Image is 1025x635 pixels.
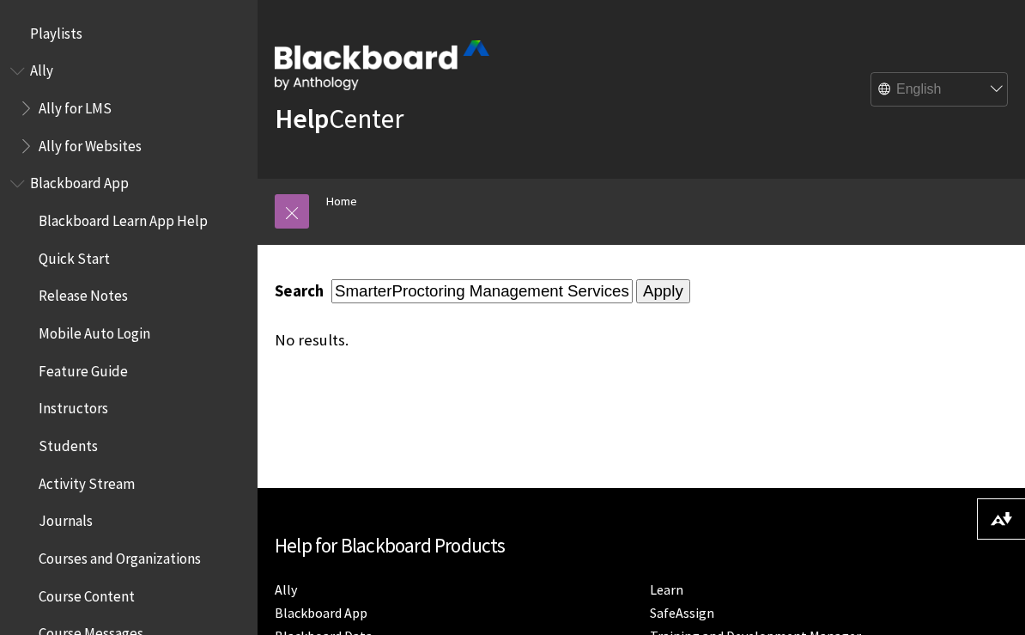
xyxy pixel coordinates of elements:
img: Blackboard by Anthology [275,40,489,90]
span: Students [39,431,98,455]
span: Journals [39,507,93,530]
strong: Help [275,101,329,136]
div: No results. [275,331,1008,350]
a: HelpCenter [275,101,403,136]
span: Ally for LMS [39,94,112,117]
a: Learn [650,581,683,599]
a: SafeAssign [650,604,714,622]
span: Release Notes [39,282,128,305]
select: Site Language Selector [871,73,1009,107]
span: Ally [30,57,53,80]
input: Apply [636,279,690,303]
span: Activity Stream [39,469,135,492]
span: Course Content [39,582,135,605]
span: Quick Start [39,244,110,267]
span: Courses and Organizations [39,544,201,567]
span: Instructors [39,394,108,418]
nav: Book outline for Anthology Ally Help [10,57,247,161]
span: Blackboard Learn App Help [39,206,208,229]
label: Search [275,281,328,301]
span: Playlists [30,19,82,42]
nav: Book outline for Playlists [10,19,247,48]
a: Ally [275,581,297,599]
a: Blackboard App [275,604,367,622]
span: Blackboard App [30,169,129,192]
h2: Help for Blackboard Products [275,531,1008,561]
span: Ally for Websites [39,131,142,155]
span: Mobile Auto Login [39,319,150,342]
span: Feature Guide [39,357,128,380]
a: Home [326,191,357,212]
